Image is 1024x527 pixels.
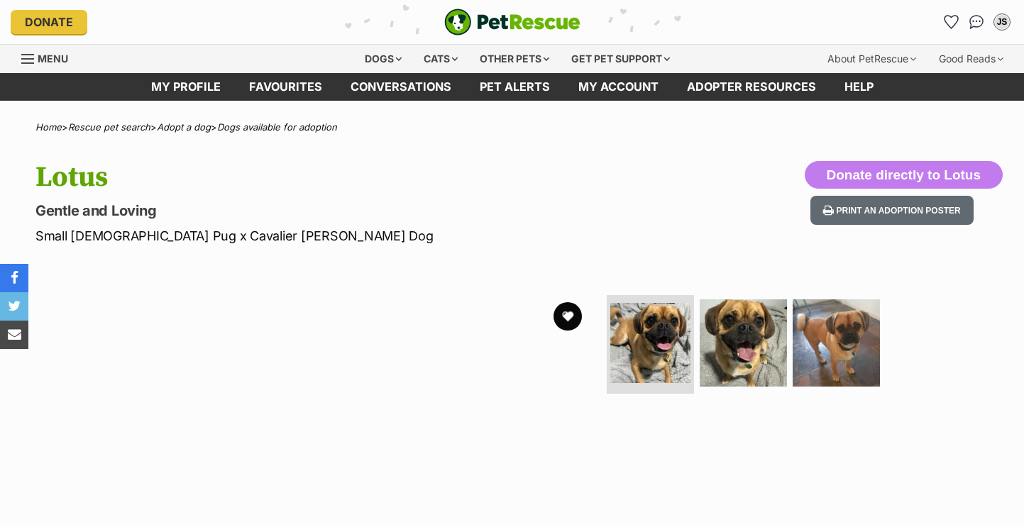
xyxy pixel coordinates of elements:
[38,52,68,65] span: Menu
[35,201,624,221] p: Gentle and Loving
[673,73,830,101] a: Adopter resources
[940,11,962,33] a: Favourites
[991,11,1013,33] button: My account
[830,73,888,101] a: Help
[969,15,984,29] img: chat-41dd97257d64d25036548639549fe6c8038ab92f7586957e7f3b1b290dea8141.svg
[68,121,150,133] a: Rescue pet search
[235,73,336,101] a: Favourites
[805,161,1003,189] button: Donate directly to Lotus
[793,299,880,387] img: Photo of Lotus
[444,9,580,35] a: PetRescue
[564,73,673,101] a: My account
[217,121,337,133] a: Dogs available for adoption
[444,9,580,35] img: logo-e224e6f780fb5917bec1dbf3a21bbac754714ae5b6737aabdf751b685950b380.svg
[137,73,235,101] a: My profile
[355,45,412,73] div: Dogs
[466,73,564,101] a: Pet alerts
[21,45,78,70] a: Menu
[554,302,582,331] button: favourite
[810,196,974,225] button: Print an adoption poster
[561,45,680,73] div: Get pet support
[414,45,468,73] div: Cats
[940,11,1013,33] ul: Account quick links
[700,299,787,387] img: Photo of Lotus
[35,226,624,245] p: Small [DEMOGRAPHIC_DATA] Pug x Cavalier [PERSON_NAME] Dog
[35,121,62,133] a: Home
[610,303,690,383] img: Photo of Lotus
[965,11,988,33] a: Conversations
[336,73,466,101] a: conversations
[929,45,1013,73] div: Good Reads
[157,121,211,133] a: Adopt a dog
[35,161,624,194] h1: Lotus
[11,10,87,34] a: Donate
[470,45,559,73] div: Other pets
[995,15,1009,29] div: JS
[817,45,926,73] div: About PetRescue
